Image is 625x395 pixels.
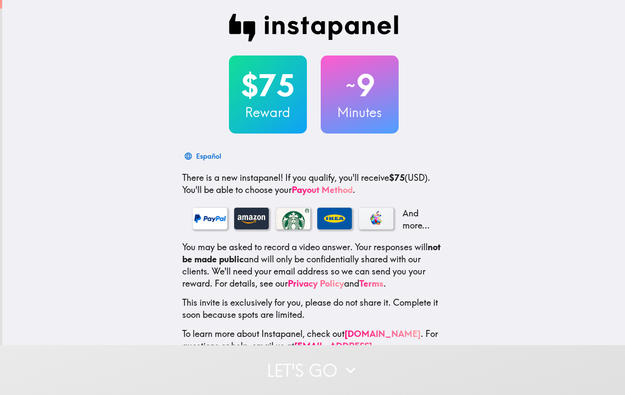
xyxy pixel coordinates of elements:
h2: $75 [229,68,307,103]
img: Instapanel [229,14,399,42]
a: Terms [359,278,383,289]
p: If you qualify, you'll receive (USD) . You'll be able to choose your . [182,172,445,196]
p: You may be asked to record a video answer. Your responses will and will only be confidentially sh... [182,241,445,290]
button: Español [182,147,225,165]
b: $75 [389,172,405,183]
h2: 9 [321,68,399,103]
b: not be made public [182,242,441,264]
p: This invite is exclusively for you, please do not share it. Complete it soon because spots are li... [182,297,445,321]
h3: Reward [229,103,307,121]
span: There is a new instapanel! [182,172,283,183]
span: ~ [345,72,357,98]
a: [DOMAIN_NAME] [345,328,421,339]
a: Payout Method [292,184,353,195]
h3: Minutes [321,103,399,121]
p: To learn more about Instapanel, check out . For questions or help, email us at . [182,328,445,364]
a: Privacy Policy [288,278,344,289]
p: And more... [400,207,435,232]
div: Español [196,150,221,162]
